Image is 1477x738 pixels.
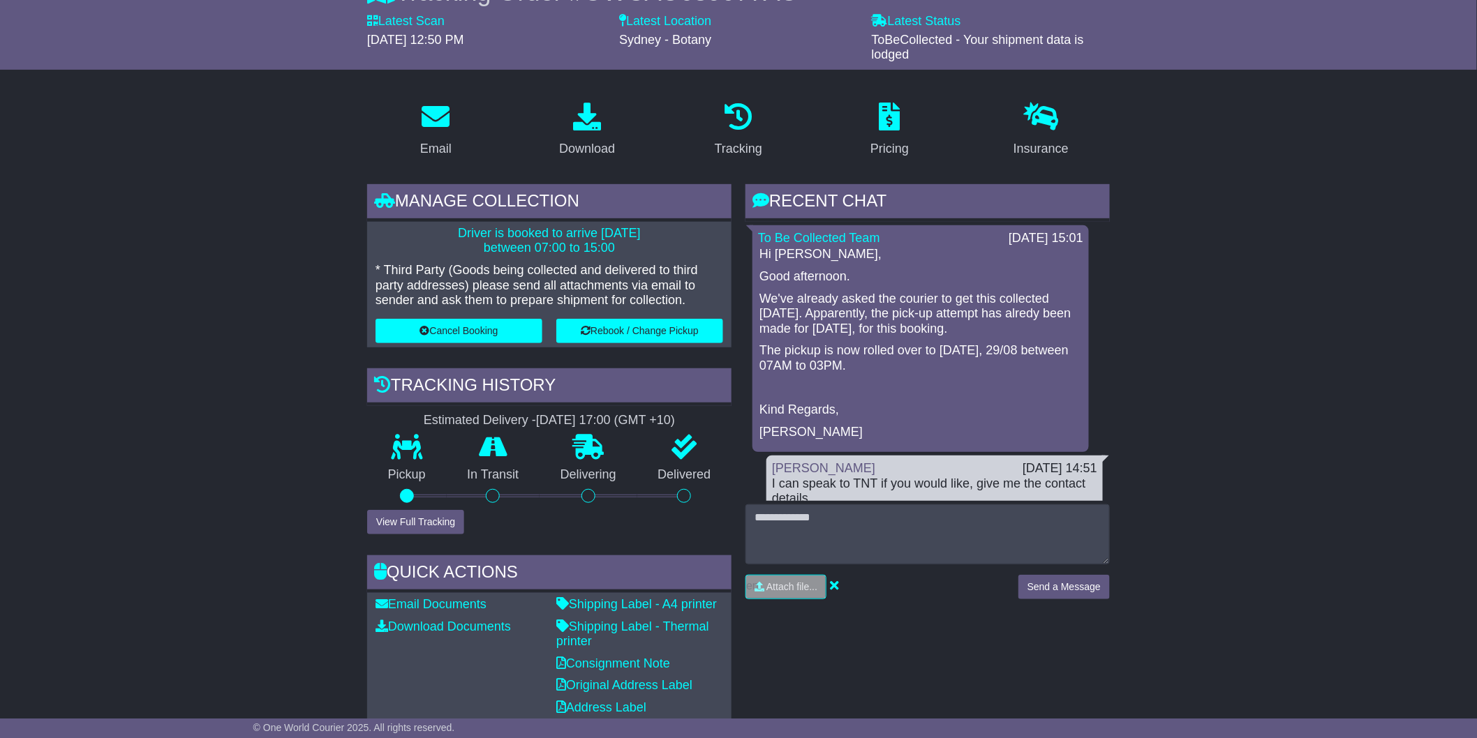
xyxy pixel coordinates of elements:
a: Download [550,98,624,163]
div: [DATE] 17:00 (GMT +10) [536,413,675,428]
button: View Full Tracking [367,510,464,534]
label: Latest Scan [367,14,445,29]
div: Pricing [870,140,909,158]
a: Original Address Label [556,678,692,692]
div: Tracking history [367,368,732,406]
button: Send a Message [1018,575,1110,599]
p: In Transit [447,467,540,483]
p: [PERSON_NAME] [759,425,1082,440]
div: Download [559,140,615,158]
a: Insurance [1004,98,1078,163]
p: The pickup is now rolled over to [DATE], 29/08 between 07AM to 03PM. [759,343,1082,373]
div: Manage collection [367,184,732,222]
span: Sydney - Botany [619,33,711,47]
a: Download Documents [376,619,511,633]
label: Latest Location [619,14,711,29]
p: Delivered [637,467,732,483]
p: Driver is booked to arrive [DATE] between 07:00 to 15:00 [376,226,723,256]
div: [DATE] 14:51 [1023,461,1097,476]
a: Email Documents [376,597,487,611]
a: Consignment Note [556,656,670,670]
div: I can speak to TNT if you would like, give me the contact details [772,476,1097,506]
p: Good afternoon. [759,269,1082,285]
button: Cancel Booking [376,319,542,343]
div: [DATE] 15:01 [1009,231,1083,246]
p: We've already asked the courier to get this collected [DATE]. Apparently, the pick-up attempt has... [759,292,1082,337]
p: Delivering [540,467,637,483]
a: Shipping Label - A4 printer [556,597,717,611]
div: Quick Actions [367,555,732,593]
a: Email [411,98,461,163]
div: RECENT CHAT [745,184,1110,222]
a: Pricing [861,98,918,163]
div: Estimated Delivery - [367,413,732,428]
a: Address Label [556,700,646,714]
a: Tracking [706,98,771,163]
span: © One World Courier 2025. All rights reserved. [253,722,455,733]
p: Kind Regards, [759,402,1082,418]
span: [DATE] 12:50 PM [367,33,464,47]
p: Hi [PERSON_NAME], [759,247,1082,262]
p: Pickup [367,467,447,483]
label: Latest Status [872,14,961,29]
a: Shipping Label - Thermal printer [556,619,709,649]
div: Insurance [1014,140,1069,158]
a: [PERSON_NAME] [772,461,875,475]
p: * Third Party (Goods being collected and delivered to third party addresses) please send all atta... [376,263,723,308]
button: Rebook / Change Pickup [556,319,723,343]
div: Tracking [715,140,762,158]
a: To Be Collected Team [758,231,880,245]
div: Email [420,140,452,158]
span: ToBeCollected - Your shipment data is lodged [872,33,1084,62]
